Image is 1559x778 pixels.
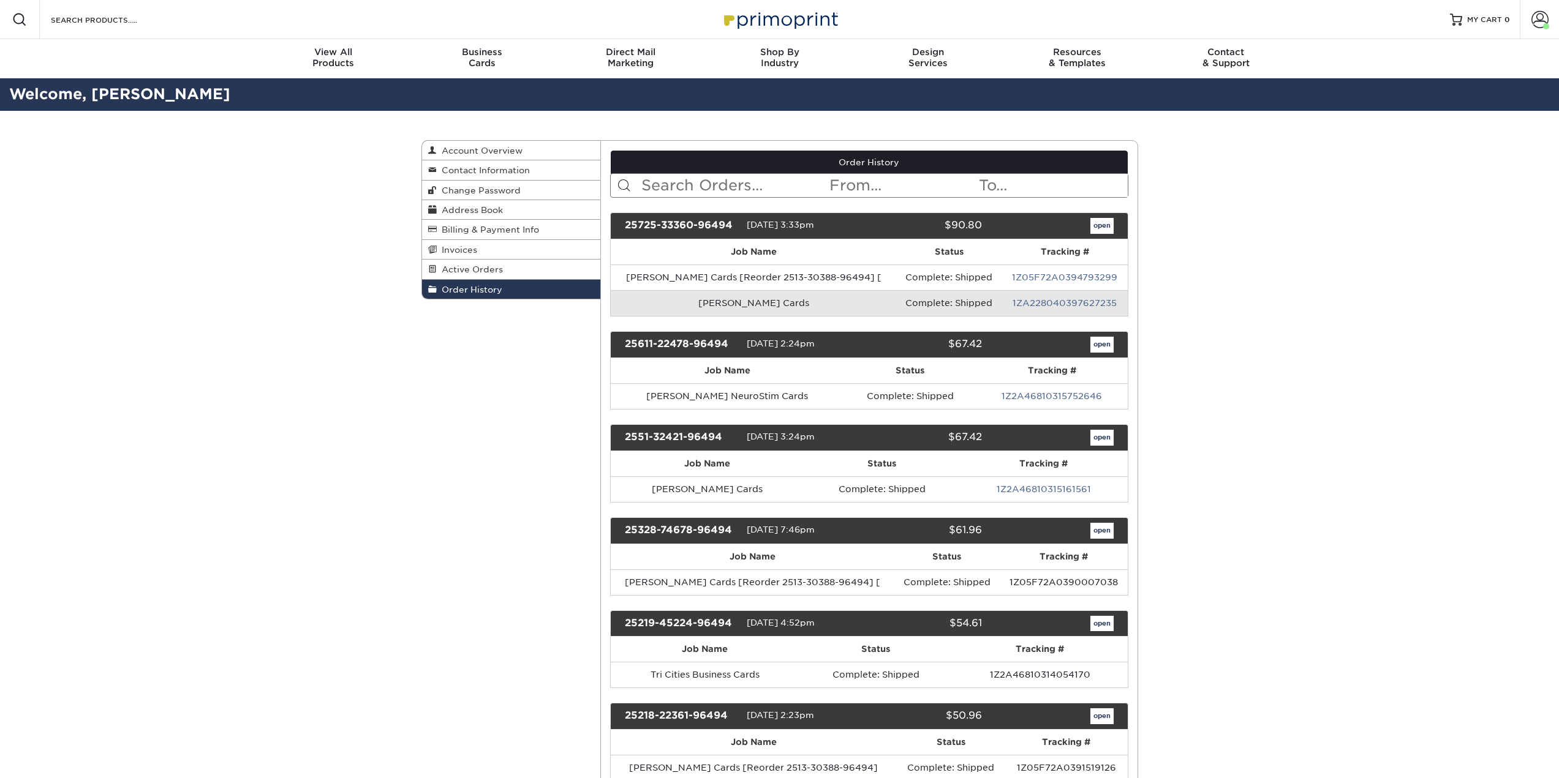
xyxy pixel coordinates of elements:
[1013,298,1117,308] a: 1ZA228040397627235
[705,47,854,58] span: Shop By
[844,383,976,409] td: Complete: Shipped
[616,337,747,353] div: 25611-22478-96494
[422,260,601,279] a: Active Orders
[747,618,815,627] span: [DATE] 4:52pm
[422,200,601,220] a: Address Book
[894,569,1000,595] td: Complete: Shipped
[860,218,991,234] div: $90.80
[611,451,804,476] th: Job Name
[896,239,1002,264] th: Status
[437,165,530,175] span: Contact Information
[616,430,747,446] div: 2551-32421-96494
[611,264,896,290] td: [PERSON_NAME] Cards [Reorder 2513-30388-96494] [
[799,637,953,662] th: Status
[1467,15,1502,25] span: MY CART
[422,141,601,160] a: Account Overview
[897,730,1005,755] th: Status
[747,432,815,441] span: [DATE] 3:24pm
[1090,337,1114,353] a: open
[997,484,1091,494] a: 1Z2A46810315161561
[422,181,601,200] a: Change Password
[705,47,854,69] div: Industry
[611,239,896,264] th: Job Name
[437,285,502,294] span: Order History
[1003,47,1152,58] span: Resources
[894,544,1000,569] th: Status
[1012,272,1117,282] a: 1Z05F72A0394793299
[1090,616,1114,632] a: open
[1005,730,1127,755] th: Tracking #
[1504,15,1510,24] span: 0
[611,383,844,409] td: [PERSON_NAME] NeuroStim Cards
[1152,47,1300,58] span: Contact
[611,290,896,316] td: [PERSON_NAME] Cards
[896,290,1002,316] td: Complete: Shipped
[640,174,828,197] input: Search Orders...
[747,339,815,348] span: [DATE] 2:24pm
[896,264,1002,290] td: Complete: Shipped
[422,220,601,239] a: Billing & Payment Info
[860,708,991,724] div: $50.96
[953,662,1127,687] td: 1Z2A46810314054170
[616,616,747,632] div: 25219-45224-96494
[747,711,814,720] span: [DATE] 2:23pm
[50,12,169,27] input: SEARCH PRODUCTS.....
[705,39,854,78] a: Shop ByIndustry
[860,523,991,539] div: $61.96
[259,47,408,58] span: View All
[611,662,799,687] td: Tri Cities Business Cards
[976,358,1127,383] th: Tracking #
[860,616,991,632] div: $54.61
[747,220,814,230] span: [DATE] 3:33pm
[804,451,960,476] th: Status
[1002,391,1102,401] a: 1Z2A46810315752646
[407,39,556,78] a: BusinessCards
[437,225,539,234] span: Billing & Payment Info
[804,476,960,502] td: Complete: Shipped
[407,47,556,58] span: Business
[1152,47,1300,69] div: & Support
[1003,47,1152,69] div: & Templates
[854,39,1003,78] a: DesignServices
[616,523,747,539] div: 25328-74678-96494
[437,245,477,255] span: Invoices
[860,430,991,446] div: $67.42
[1090,218,1114,234] a: open
[611,637,799,662] th: Job Name
[854,47,1003,69] div: Services
[407,47,556,69] div: Cards
[1090,523,1114,539] a: open
[611,476,804,502] td: [PERSON_NAME] Cards
[616,708,747,724] div: 25218-22361-96494
[422,280,601,299] a: Order History
[437,146,523,155] span: Account Overview
[616,218,747,234] div: 25725-33360-96494
[953,637,1127,662] th: Tracking #
[556,39,705,78] a: Direct MailMarketing
[1003,39,1152,78] a: Resources& Templates
[854,47,1003,58] span: Design
[422,160,601,180] a: Contact Information
[1000,544,1128,569] th: Tracking #
[978,174,1127,197] input: To...
[1152,39,1300,78] a: Contact& Support
[437,205,503,215] span: Address Book
[259,39,408,78] a: View AllProducts
[437,185,521,195] span: Change Password
[611,358,844,383] th: Job Name
[799,662,953,687] td: Complete: Shipped
[611,730,897,755] th: Job Name
[422,240,601,260] a: Invoices
[960,451,1127,476] th: Tracking #
[556,47,705,58] span: Direct Mail
[611,151,1128,174] a: Order History
[556,47,705,69] div: Marketing
[860,337,991,353] div: $67.42
[437,264,503,274] span: Active Orders
[611,544,894,569] th: Job Name
[828,174,978,197] input: From...
[1090,708,1114,724] a: open
[1002,239,1128,264] th: Tracking #
[747,525,815,534] span: [DATE] 7:46pm
[844,358,976,383] th: Status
